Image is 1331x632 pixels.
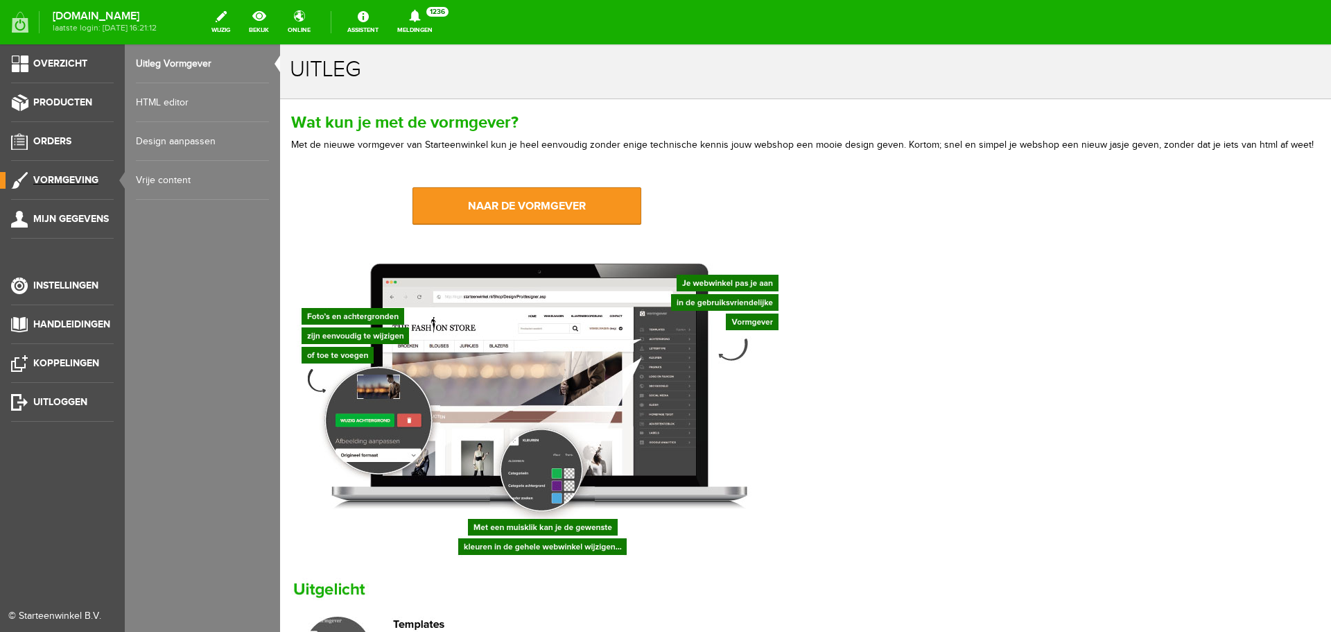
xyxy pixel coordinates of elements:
[203,7,238,37] a: wijzig
[53,24,157,32] span: laatste login: [DATE] 16:21:12
[53,12,157,20] strong: [DOMAIN_NAME]
[389,7,441,37] a: Meldingen1236
[241,7,277,37] a: bekijk
[33,280,98,291] span: Instellingen
[33,135,71,147] span: Orders
[11,70,1040,87] h2: Wat kun je met de vormgever?
[426,7,449,17] span: 1236
[136,122,269,161] a: Design aanpassen
[11,94,1040,108] p: Met de nieuwe vormgever van Starteenwinkel kun je heel eenvoudig zonder enige technische kennis j...
[33,58,87,69] span: Overzicht
[11,208,510,533] img: Uitleg
[33,318,110,330] span: Handleidingen
[339,7,387,37] a: Assistent
[8,609,105,624] div: © Starteenwinkel B.V.
[33,396,87,408] span: Uitloggen
[136,44,269,83] a: Uitleg Vormgever
[33,357,99,369] span: Koppelingen
[33,174,98,186] span: Vormgeving
[279,7,319,37] a: online
[132,143,361,180] a: naar de vormgever
[33,96,92,108] span: Producten
[10,13,1041,37] h1: uitleg
[136,161,269,200] a: Vrije content
[33,213,109,225] span: Mijn gegevens
[136,83,269,122] a: HTML editor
